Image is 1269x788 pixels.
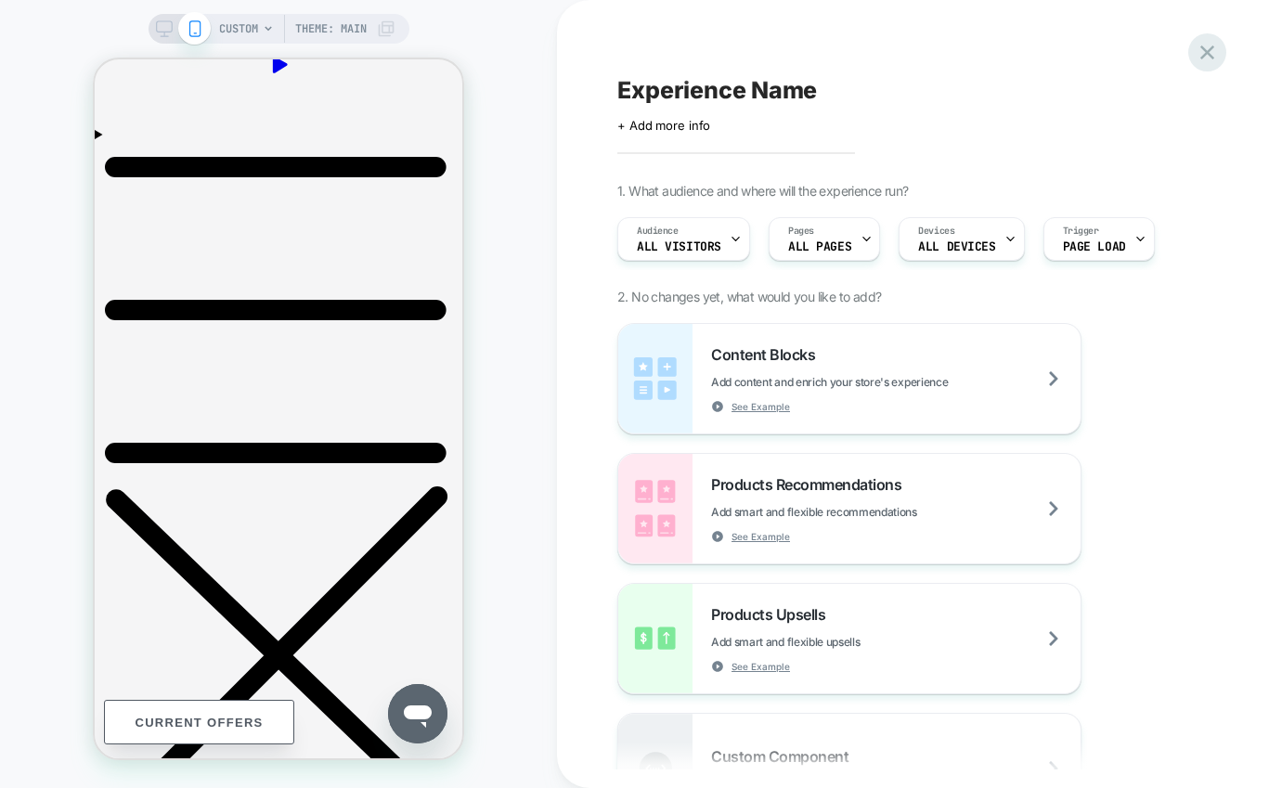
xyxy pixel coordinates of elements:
[219,14,258,44] span: CUSTOM
[9,640,200,685] button: CURRENT OFFERS
[711,635,952,649] span: Add smart and flexible upsells
[637,225,679,238] span: Audience
[711,375,1041,389] span: Add content and enrich your store's experience
[295,14,367,44] span: Theme: MAIN
[1063,225,1099,238] span: Trigger
[617,118,710,133] span: + Add more info
[788,225,814,238] span: Pages
[732,530,790,543] span: See Example
[637,240,721,253] span: All Visitors
[711,747,858,766] span: Custom Component
[1063,240,1126,253] span: Page Load
[711,475,911,494] span: Products Recommendations
[711,605,835,624] span: Products Upsells
[732,660,790,673] span: See Example
[617,183,908,199] span: 1. What audience and where will the experience run?
[617,76,817,104] span: Experience Name
[293,625,353,684] iframe: Button to launch messaging window
[788,240,851,253] span: ALL PAGES
[617,289,881,304] span: 2. No changes yet, what would you like to add?
[711,505,1010,519] span: Add smart and flexible recommendations
[918,240,995,253] span: ALL DEVICES
[918,225,954,238] span: Devices
[732,400,790,413] span: See Example
[711,345,824,364] span: Content Blocks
